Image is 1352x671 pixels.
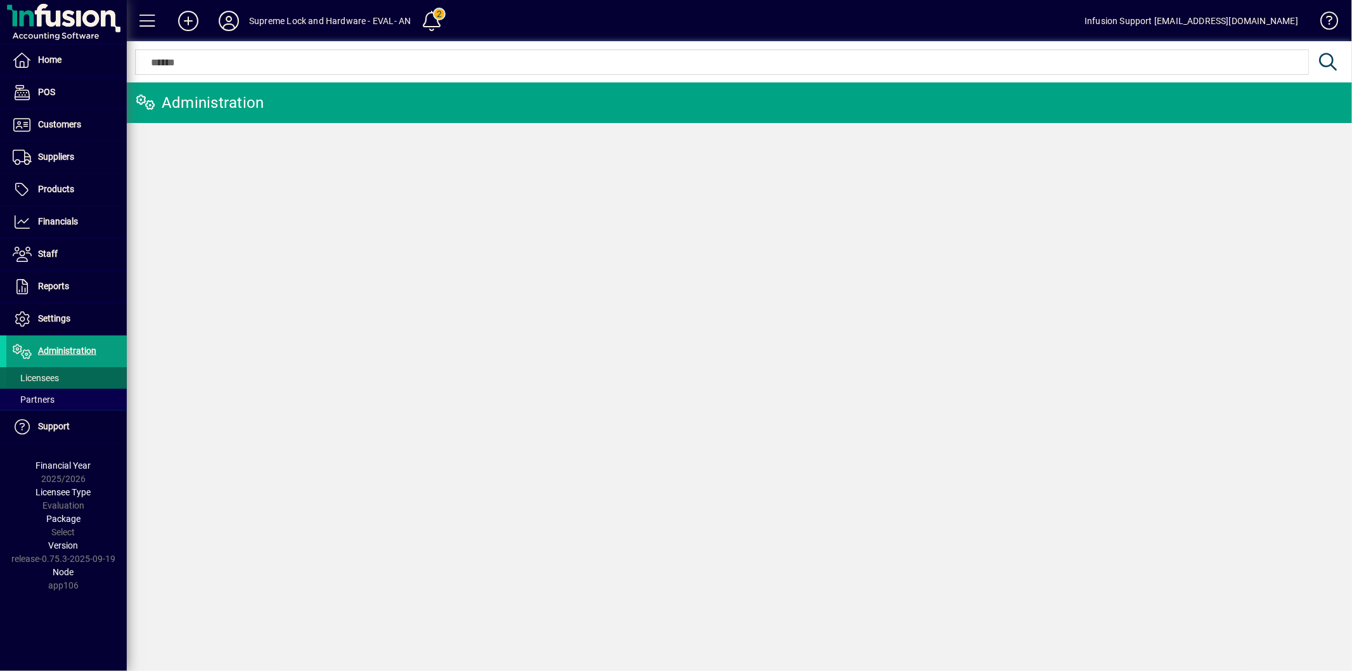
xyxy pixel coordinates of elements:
a: Home [6,44,127,76]
a: Staff [6,238,127,270]
a: Partners [6,389,127,410]
span: Settings [38,313,70,323]
a: Knowledge Base [1311,3,1336,44]
a: Licensees [6,367,127,389]
a: POS [6,77,127,108]
a: Suppliers [6,141,127,173]
span: Administration [38,346,96,356]
span: Customers [38,119,81,129]
a: Settings [6,303,127,335]
span: Financial Year [36,460,91,471]
span: Staff [38,249,58,259]
span: Suppliers [38,152,74,162]
span: Home [38,55,61,65]
div: Supreme Lock and Hardware - EVAL- AN [249,11,411,31]
button: Profile [209,10,249,32]
span: Package [46,514,80,524]
span: Node [53,567,74,577]
span: Products [38,184,74,194]
a: Support [6,411,127,443]
span: Licensee Type [36,487,91,497]
a: Customers [6,109,127,141]
span: Reports [38,281,69,291]
a: Financials [6,206,127,238]
span: Support [38,421,70,431]
a: Reports [6,271,127,303]
span: Financials [38,216,78,226]
span: Partners [13,394,55,405]
span: Version [49,540,79,550]
span: Licensees [13,373,59,383]
div: Administration [136,93,264,113]
a: Products [6,174,127,205]
div: Infusion Support [EMAIL_ADDRESS][DOMAIN_NAME] [1085,11,1298,31]
span: POS [38,87,55,97]
button: Add [168,10,209,32]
